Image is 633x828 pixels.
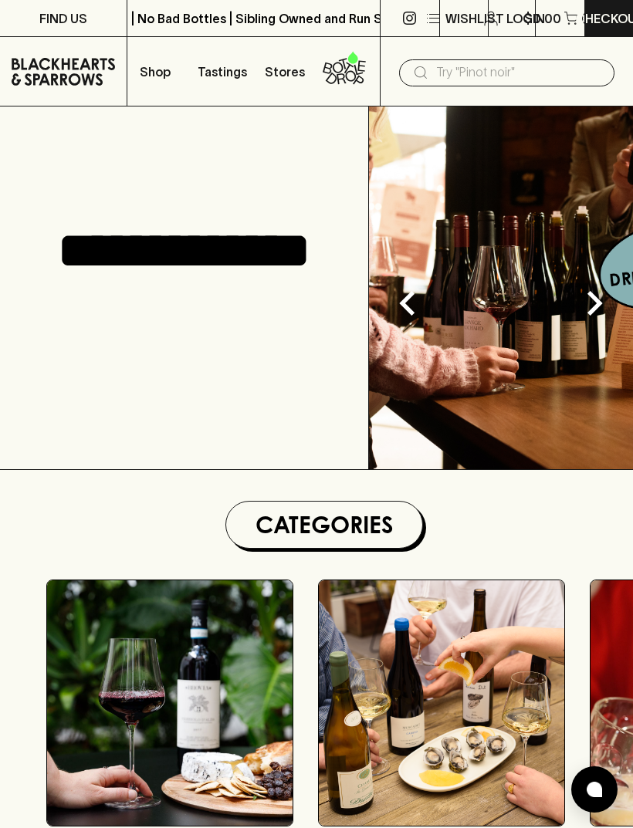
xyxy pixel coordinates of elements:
p: Login [506,9,545,28]
p: $0.00 [524,9,561,28]
input: Try "Pinot noir" [436,60,602,85]
a: Stores [254,37,317,106]
button: Next [564,272,625,334]
h1: Categories [232,508,416,542]
button: Shop [127,37,191,106]
a: Tastings [191,37,254,106]
p: Tastings [198,63,247,81]
button: Previous [377,272,438,334]
p: FIND US [39,9,87,28]
img: Red Wine Tasting [47,580,293,826]
p: Shop [140,63,171,81]
img: optimise [319,580,564,826]
img: bubble-icon [587,782,602,797]
p: Stores [265,63,305,81]
img: optimise [369,106,633,469]
p: Wishlist [445,9,504,28]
